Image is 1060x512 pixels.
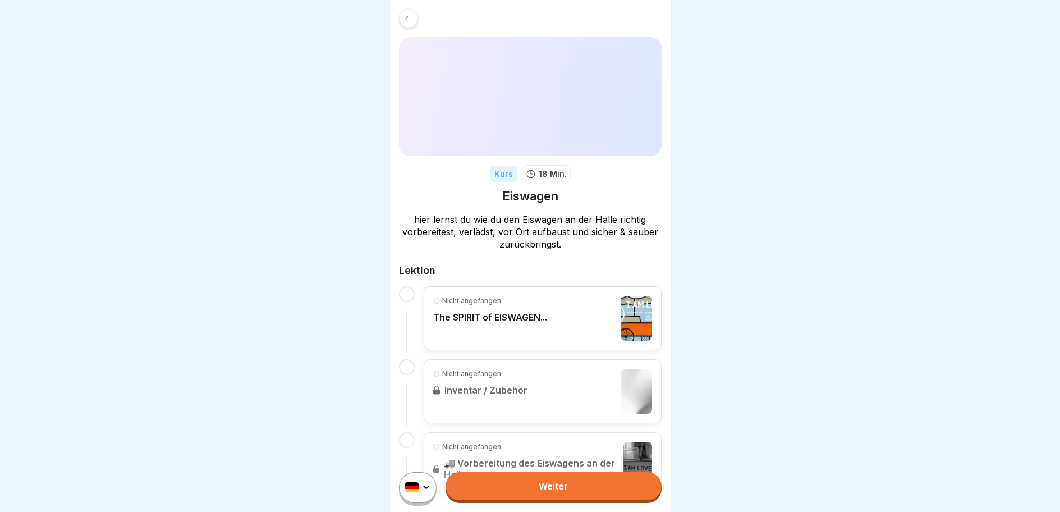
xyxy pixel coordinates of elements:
[399,264,662,277] h2: Lektion
[539,168,567,180] p: 18 Min.
[399,213,662,250] p: hier lernst du wie du den Eiswagen an der Halle richtig vorbereitest, verlädst, vor Ort aufbaust ...
[446,472,661,500] a: Weiter
[433,296,652,341] a: Nicht angefangenThe SPIRIT of EISWAGEN...
[502,188,558,204] h1: Eiswagen
[490,166,517,182] div: Kurs
[433,312,547,323] p: The SPIRIT of EISWAGEN...
[621,296,652,341] img: rnsqyziktliute4ddpsqt5gi.png
[405,483,419,493] img: de.svg
[442,296,501,306] p: Nicht angefangen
